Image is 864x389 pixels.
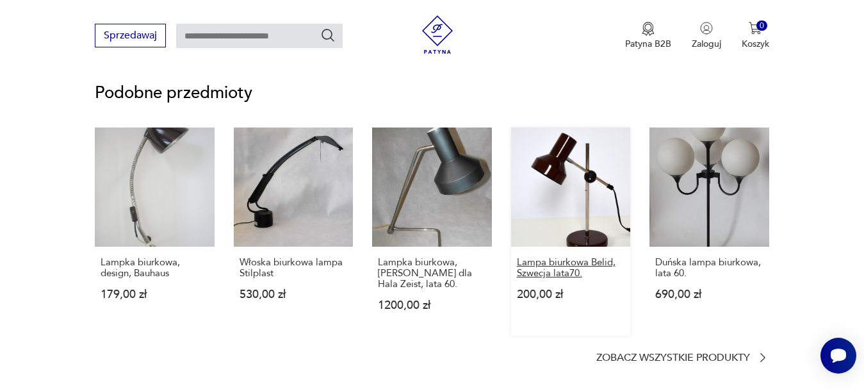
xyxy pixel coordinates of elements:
[240,289,347,300] p: 530,00 zł
[95,24,166,47] button: Sprzedawaj
[642,22,655,36] img: Ikona medalu
[378,257,485,290] p: Lampka biurkowa, [PERSON_NAME] dla Hala Zeist, lata 60.
[372,128,491,336] a: Lampka biurkowa, J. Hoogervorst dla Hala Zeist, lata 60.Lampka biurkowa, [PERSON_NAME] dla Hala Z...
[596,354,750,362] p: Zobacz wszystkie produkty
[234,128,353,336] a: Włoska biurkowa lampa StilplastWłoska biurkowa lampa Stilplast530,00 zł
[692,22,721,50] button: Zaloguj
[655,257,763,279] p: Duńska lampa biurkowa, lata 60.
[511,128,630,336] a: Lampa biurkowa Belid, Szwecja lata70.Lampa biurkowa Belid, Szwecja lata70.200,00 zł
[742,22,769,50] button: 0Koszyk
[596,351,769,364] a: Zobacz wszystkie produkty
[756,21,767,31] div: 0
[95,32,166,41] a: Sprzedawaj
[517,289,624,300] p: 200,00 zł
[101,289,208,300] p: 179,00 zł
[749,22,762,35] img: Ikona koszyka
[378,300,485,311] p: 1200,00 zł
[700,22,713,35] img: Ikonka użytkownika
[418,15,457,54] img: Patyna - sklep z meblami i dekoracjami vintage
[625,22,671,50] button: Patyna B2B
[240,257,347,279] p: Włoska biurkowa lampa Stilplast
[820,338,856,374] iframe: Smartsupp widget button
[625,38,671,50] p: Patyna B2B
[95,128,214,336] a: Lampka biurkowa, design, BauhausLampka biurkowa, design, Bauhaus179,00 zł
[692,38,721,50] p: Zaloguj
[649,128,769,336] a: Duńska lampa biurkowa, lata 60.Duńska lampa biurkowa, lata 60.690,00 zł
[320,28,336,43] button: Szukaj
[517,257,624,279] p: Lampa biurkowa Belid, Szwecja lata70.
[101,257,208,279] p: Lampka biurkowa, design, Bauhaus
[625,22,671,50] a: Ikona medaluPatyna B2B
[655,289,763,300] p: 690,00 zł
[95,85,769,101] p: Podobne przedmioty
[742,38,769,50] p: Koszyk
